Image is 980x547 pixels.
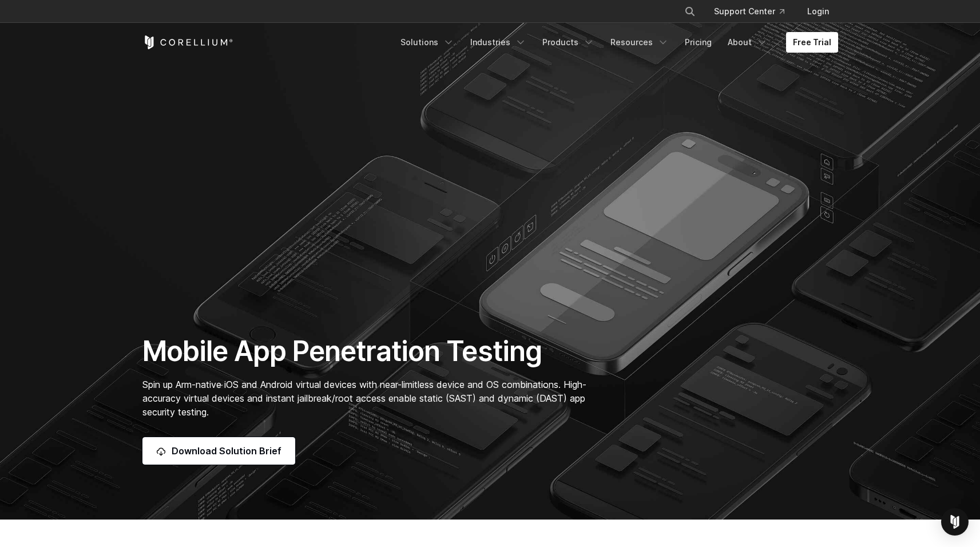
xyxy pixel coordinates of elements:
[680,1,700,22] button: Search
[604,32,676,53] a: Resources
[394,32,461,53] a: Solutions
[705,1,793,22] a: Support Center
[394,32,838,53] div: Navigation Menu
[172,444,281,458] span: Download Solution Brief
[721,32,775,53] a: About
[670,1,838,22] div: Navigation Menu
[941,508,969,536] div: Open Intercom Messenger
[463,32,533,53] a: Industries
[798,1,838,22] a: Login
[678,32,719,53] a: Pricing
[142,379,586,418] span: Spin up Arm-native iOS and Android virtual devices with near-limitless device and OS combinations...
[142,437,295,465] a: Download Solution Brief
[535,32,601,53] a: Products
[142,334,598,368] h1: Mobile App Penetration Testing
[142,35,233,49] a: Corellium Home
[786,32,838,53] a: Free Trial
